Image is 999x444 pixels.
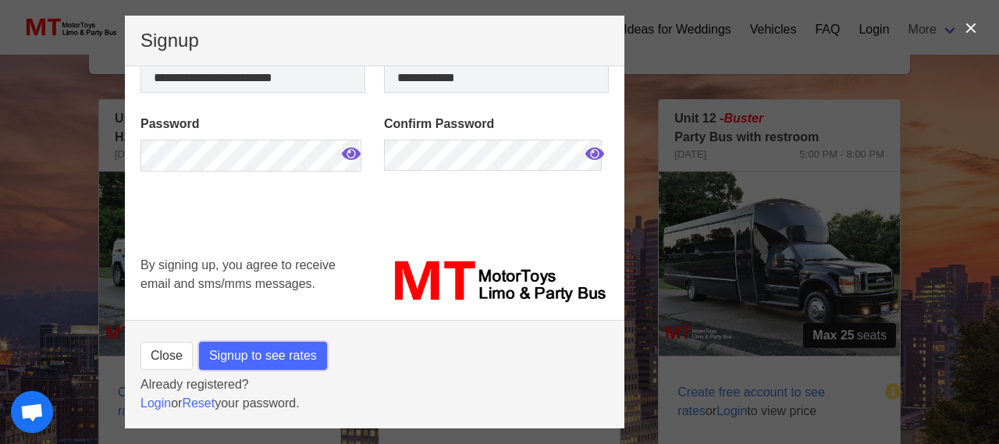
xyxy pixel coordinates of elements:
label: Password [140,115,365,133]
a: Reset [182,396,215,410]
button: Signup to see rates [199,342,327,370]
button: Close [140,342,193,370]
span: Signup to see rates [209,346,317,365]
div: Open chat [11,391,53,433]
img: MT_logo_name.png [384,256,609,307]
label: Confirm Password [384,115,609,133]
p: or your password. [140,394,609,413]
p: Already registered? [140,375,609,394]
p: Signup [140,31,609,50]
iframe: reCAPTCHA [140,194,378,311]
div: By signing up, you agree to receive email and sms/mms messages. [131,247,375,317]
a: Login [140,396,171,410]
